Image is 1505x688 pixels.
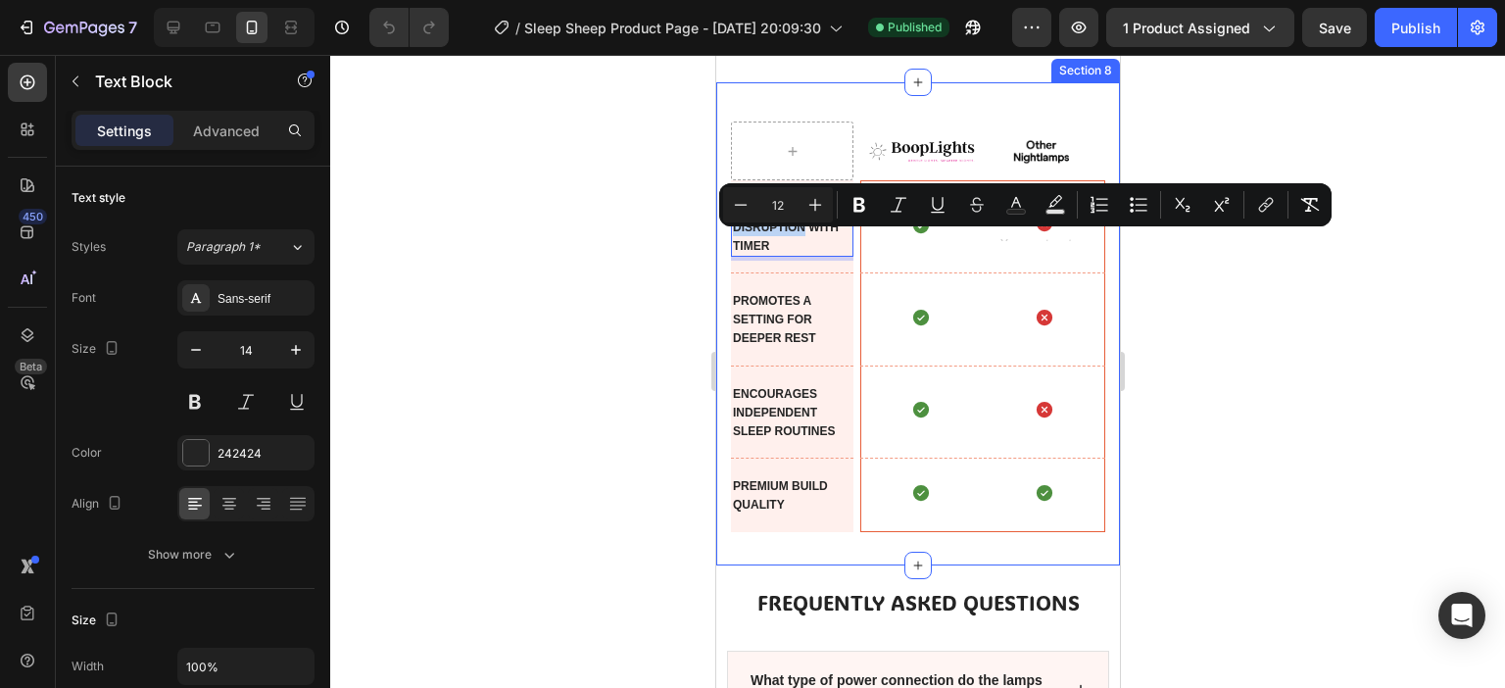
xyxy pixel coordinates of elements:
[72,658,104,675] div: Width
[72,608,123,634] div: Size
[218,290,310,308] div: Sans-serif
[1302,8,1367,47] button: Save
[148,545,239,565] div: Show more
[72,238,106,256] div: Styles
[1123,18,1250,38] span: 1 product assigned
[97,121,152,141] p: Settings
[524,18,821,38] span: Sleep Sheep Product Page - [DATE] 20:09:30
[1391,18,1440,38] div: Publish
[888,19,942,36] span: Published
[177,229,315,265] button: Paragraph 1*
[515,18,520,38] span: /
[72,336,123,363] div: Size
[34,615,338,657] p: What type of power connection do the lamps use?
[15,359,47,374] div: Beta
[72,444,102,462] div: Color
[716,55,1120,688] iframe: Design area
[19,209,47,224] div: 450
[719,183,1332,226] div: Editor contextual toolbar
[72,289,96,307] div: Font
[72,491,126,517] div: Align
[72,189,125,207] div: Text style
[8,8,146,47] button: 7
[369,8,449,47] div: Undo/Redo
[1106,8,1294,47] button: 1 product assigned
[128,16,137,39] p: 7
[186,238,261,256] span: Paragraph 1*
[1438,592,1485,639] div: Open Intercom Messenger
[1375,8,1457,47] button: Publish
[193,121,260,141] p: Advanced
[1319,20,1351,36] span: Save
[72,537,315,572] button: Show more
[178,649,314,684] input: Auto
[95,70,262,93] p: Text Block
[218,445,310,463] div: 242424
